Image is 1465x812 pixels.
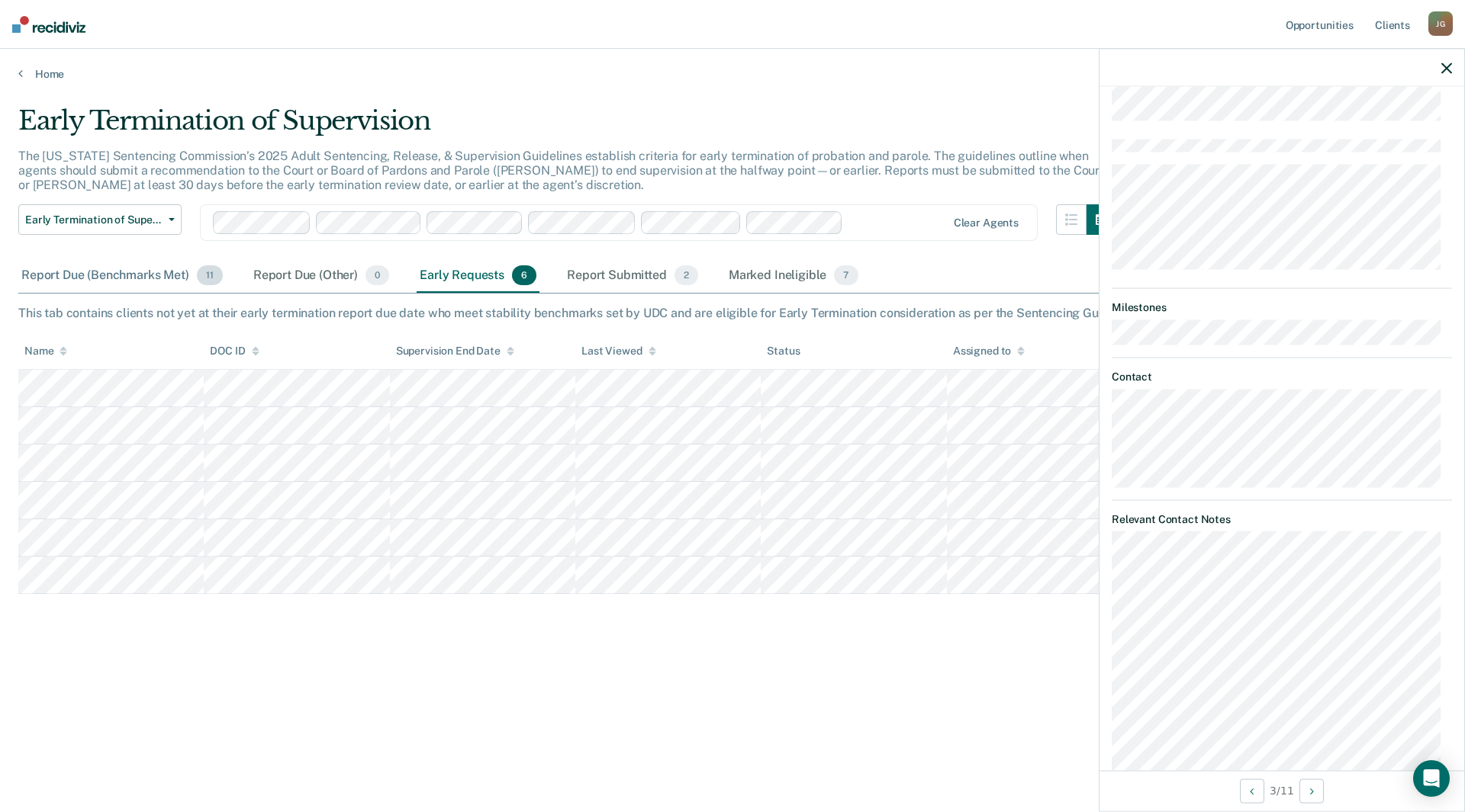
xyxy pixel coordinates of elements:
[1112,512,1452,525] dt: Relevant Contact Notes
[417,259,539,293] div: Early Requests
[834,265,858,285] span: 7
[18,306,1447,320] div: This tab contains clients not yet at their early termination report due date who meet stability b...
[1240,778,1264,803] button: Previous Opportunity
[18,105,1117,149] div: Early Termination of Supervision
[25,213,163,226] span: Early Termination of Supervision
[1100,770,1464,810] div: 3 / 11
[1112,300,1452,313] dt: Milestones
[18,67,1447,81] a: Home
[24,345,67,358] div: Name
[197,265,223,285] span: 11
[365,265,389,285] span: 0
[12,16,85,33] img: Recidiviz
[954,217,1019,229] div: Clear agents
[581,345,655,358] div: Last Viewed
[512,265,536,285] span: 6
[1413,760,1450,797] div: Open Intercom Messenger
[1299,778,1324,803] button: Next Opportunity
[675,265,698,285] span: 2
[396,345,514,358] div: Supervision End Date
[953,345,1025,358] div: Assigned to
[1112,371,1452,384] dt: Contact
[564,259,701,293] div: Report Submitted
[767,345,800,358] div: Status
[250,259,392,293] div: Report Due (Other)
[726,259,861,293] div: Marked Ineligible
[18,149,1104,192] p: The [US_STATE] Sentencing Commission’s 2025 Adult Sentencing, Release, & Supervision Guidelines e...
[1428,11,1453,36] div: J G
[210,345,259,358] div: DOC ID
[18,259,226,293] div: Report Due (Benchmarks Met)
